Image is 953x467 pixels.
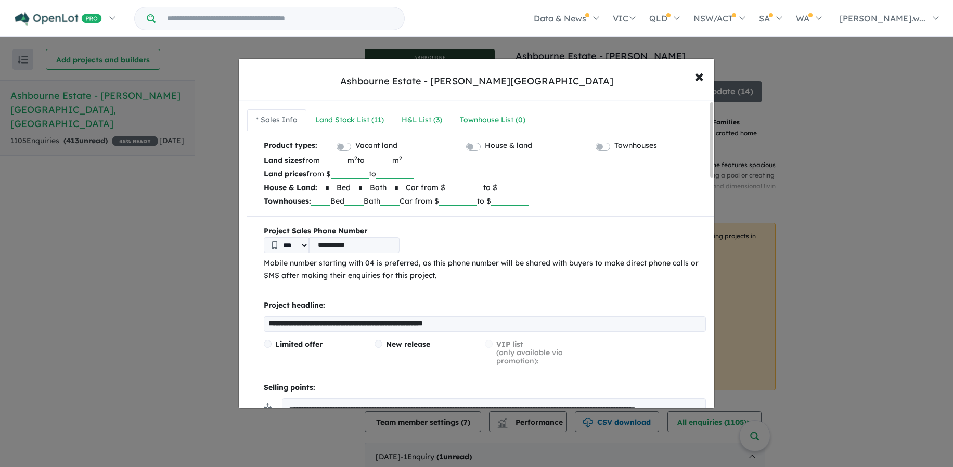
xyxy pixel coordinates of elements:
span: New release [386,339,430,349]
span: Limited offer [275,339,323,349]
p: Project headline: [264,299,706,312]
p: Bed Bath Car from $ to $ [264,181,706,194]
p: Mobile number starting with 04 is preferred, as this phone number will be shared with buyers to m... [264,257,706,282]
input: Try estate name, suburb, builder or developer [158,7,402,30]
sup: 2 [354,155,357,162]
span: [PERSON_NAME].w... [840,13,925,23]
p: Selling points: [264,382,706,394]
p: Bed Bath Car from $ to $ [264,194,706,208]
div: Townhouse List ( 0 ) [460,114,525,127]
b: Land prices [264,169,306,179]
sup: 2 [399,155,402,162]
div: Land Stock List ( 11 ) [315,114,384,127]
p: from m to m [264,154,706,167]
b: Land sizes [264,156,302,165]
div: H&L List ( 3 ) [402,114,442,127]
img: drag.svg [264,403,272,411]
span: × [694,65,704,87]
label: Vacant land [355,140,397,152]
b: Project Sales Phone Number [264,225,706,237]
label: House & land [485,140,532,152]
label: Townhouses [614,140,657,152]
b: Townhouses: [264,196,311,206]
b: Product types: [264,140,317,154]
b: House & Land: [264,183,317,192]
div: * Sales Info [256,114,298,127]
div: Ashbourne Estate - [PERSON_NAME][GEOGRAPHIC_DATA] [340,74,613,88]
img: Phone icon [272,241,277,249]
img: Openlot PRO Logo White [15,12,102,26]
p: from $ to [264,167,706,181]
